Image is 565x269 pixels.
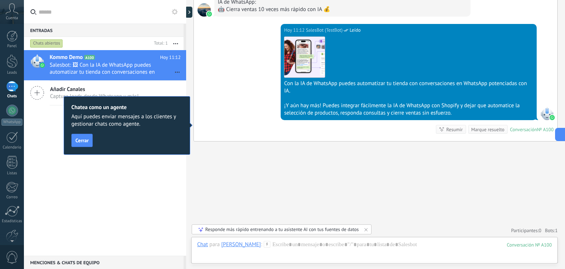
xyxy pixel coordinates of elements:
div: Listas [1,171,23,176]
span: Captura leads desde Whatsapp y más! [50,93,139,100]
div: Total: 1 [151,40,168,47]
div: ¡Y aún hay más! Puedes integrar fácilmente la IA de WhatsApp con Shopify y dejar que automatice l... [284,102,533,117]
button: Más [168,37,184,50]
div: Conversación [510,126,537,133]
span: : [261,241,262,248]
div: Con la IA de WhatsApp puedes automatizar tu tienda con conversaciones en WhatsApp potenciadas con... [284,80,533,95]
span: Cerrar [75,138,89,143]
span: 1 [555,227,558,234]
div: Responde más rápido entrenando a tu asistente AI con tus fuentes de datos [205,226,359,233]
div: Mostrar [185,7,192,18]
span: A100 [84,55,95,60]
img: waba.svg [40,63,45,68]
h2: Chatea como un agente [71,104,182,111]
div: Chats abiertos [30,39,63,48]
div: Hoy 11:12 [284,27,306,34]
span: Añadir Canales [50,86,139,93]
div: Leon Rivas [221,241,261,248]
span: Kommo Demo [50,54,83,61]
div: WhatsApp [1,119,22,126]
span: para [209,241,220,248]
img: 905ecc33-23d7-47b8-9f38-b364fc56c501 [284,37,325,77]
span: Leon Rivas [198,3,211,17]
span: Salesbot: 🖼 Con la IA de WhatsApp puedes automatizar tu tienda con conversaciones en WhatsApp pot... [50,62,167,76]
a: Kommo Demo A100 Hoy 11:12 Salesbot: 🖼 Con la IA de WhatsApp puedes automatizar tu tienda con conv... [24,50,186,80]
span: 0 [539,227,541,234]
div: 100 [507,242,552,248]
div: Panel [1,44,23,49]
div: Leads [1,70,23,75]
div: Resumir [446,126,463,133]
span: SalesBot [540,107,554,120]
span: Cuenta [6,16,18,21]
div: Calendario [1,145,23,150]
span: Hoy 11:12 [160,54,181,61]
div: 🤖 Cierra ventas 10 veces más rápido con IA 💰 [218,6,467,13]
span: Bots: [545,227,558,234]
div: № A100 [537,126,554,133]
div: Chats [1,94,23,99]
img: waba.svg [207,11,212,17]
span: Aquí puedes enviar mensajes a los clientes y gestionar chats como agente. [71,113,182,128]
span: SalesBot (TestBot) [306,27,342,34]
button: Cerrar [71,134,93,147]
div: Estadísticas [1,219,23,224]
img: waba.svg [550,115,555,120]
span: Leído [349,27,360,34]
a: Participantes:0 [511,227,541,234]
div: Correo [1,195,23,200]
div: Marque resuelto [471,126,504,133]
div: Menciones & Chats de equipo [24,256,184,269]
div: Entradas [24,24,184,37]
